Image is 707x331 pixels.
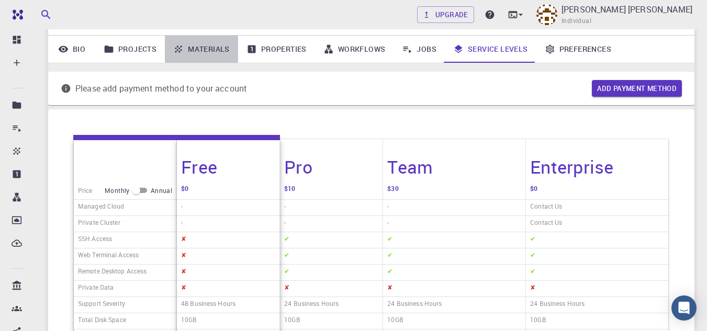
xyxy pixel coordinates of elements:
p: [PERSON_NAME] [PERSON_NAME] [562,3,692,16]
a: Upgrade [417,6,474,23]
h6: 24 Business Hours [387,298,442,312]
h6: ✔ [387,266,392,279]
h6: - [284,201,286,214]
h6: 24 Business Hours [284,298,339,312]
p: Please add payment method to your account [75,82,247,95]
button: Add payment method [592,80,682,97]
h6: 10GB [284,314,300,328]
h6: ✔ [387,233,392,247]
h4: Pro [284,156,312,178]
h6: ✔ [284,233,289,247]
h6: 10GB [530,314,546,328]
div: Open Intercom Messenger [671,295,697,321]
a: Workflows [315,36,394,63]
h4: Team [387,156,433,178]
h6: Total Disk Space [78,314,126,328]
h6: - [387,217,389,231]
h6: ✘ [181,249,186,263]
a: Projects [95,36,165,63]
h6: $10 [284,183,295,198]
img: logo [8,9,23,20]
h6: Private Cluster [78,217,120,231]
h6: SSH Access [78,233,112,247]
span: Annual [151,186,172,196]
h6: - [387,201,389,214]
h6: ✘ [387,282,392,295]
h6: Contact Us [530,217,562,231]
a: Bio [48,36,95,63]
h6: Contact Us [530,201,562,214]
a: Materials [165,36,238,63]
h6: ✔ [530,266,535,279]
h6: ✘ [181,282,186,295]
h6: - [284,217,286,231]
h6: ✘ [181,266,186,279]
h6: $0 [530,183,537,198]
h6: ✘ [530,282,535,295]
h6: ✔ [387,249,392,263]
a: Preferences [536,36,620,63]
span: Monthly [105,186,130,196]
h6: Managed Cloud [78,201,124,214]
h6: Price [78,185,93,196]
h6: 48 Business Hours [181,298,235,312]
h6: Private Data [78,282,114,295]
h6: ✔ [530,249,535,263]
a: Jobs [394,36,445,63]
h6: Web Terminal Access [78,249,139,263]
h6: ✔ [284,266,289,279]
h6: ✔ [284,249,289,263]
h6: $0 [181,183,188,198]
h6: Support Severity [78,298,125,312]
span: Individual [562,16,591,26]
h6: ✘ [284,282,289,295]
h6: - [181,217,183,231]
a: Properties [238,36,315,63]
h6: 24 Business Hours [530,298,585,312]
span: Support [21,7,59,17]
h4: Free [181,156,217,178]
h6: 10GB [387,314,403,328]
img: Breindel Sam Luis [536,4,557,25]
h6: - [181,201,183,214]
h6: ✔ [530,233,535,247]
h6: $30 [387,183,398,198]
h6: 10GB [181,314,197,328]
a: Service Levels [445,36,536,63]
h6: ✘ [181,233,186,247]
h6: Remote Desktop Access [78,266,147,279]
h4: Enterprise [530,156,614,178]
